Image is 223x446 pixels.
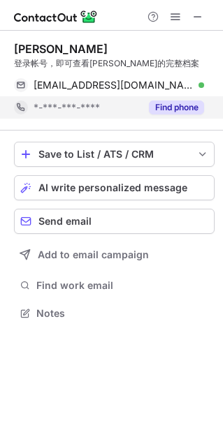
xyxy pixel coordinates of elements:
[14,209,215,234] button: Send email
[34,79,194,91] span: [EMAIL_ADDRESS][DOMAIN_NAME]
[14,276,215,295] button: Find work email
[36,307,209,320] span: Notes
[14,242,215,267] button: Add to email campaign
[14,42,108,56] div: [PERSON_NAME]
[38,249,149,260] span: Add to email campaign
[14,142,215,167] button: save-profile-one-click
[14,304,215,323] button: Notes
[149,101,204,114] button: Reveal Button
[36,279,209,292] span: Find work email
[14,175,215,200] button: AI write personalized message
[38,216,92,227] span: Send email
[38,149,190,160] div: Save to List / ATS / CRM
[14,57,215,70] div: 登录帐号，即可查看[PERSON_NAME]的完整档案
[14,8,98,25] img: ContactOut v5.3.10
[38,182,187,193] span: AI write personalized message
